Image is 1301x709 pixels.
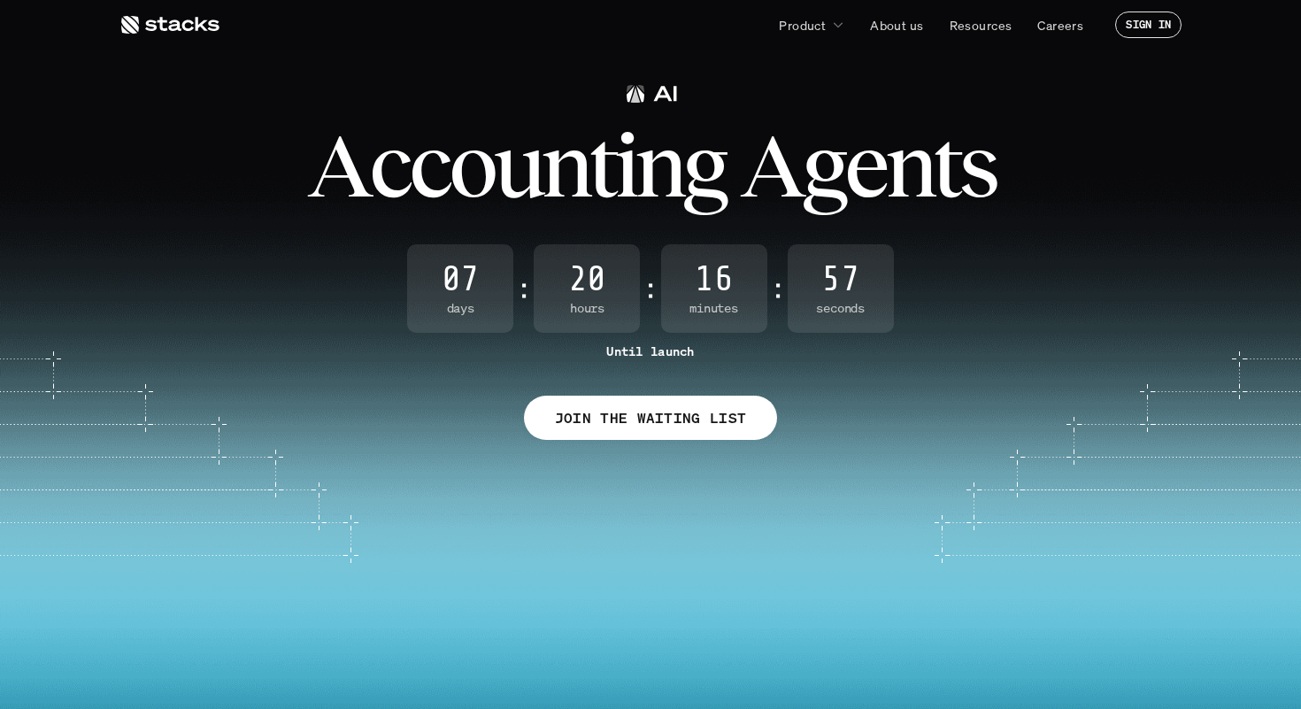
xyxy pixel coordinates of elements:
strong: : [771,274,784,304]
a: Resources [939,9,1023,41]
p: Careers [1037,16,1083,35]
a: Careers [1027,9,1094,41]
span: e [844,126,885,205]
p: Resources [950,16,1012,35]
span: 07 [407,262,513,297]
span: n [635,126,682,205]
span: 20 [534,262,640,297]
span: A [307,126,369,205]
span: Seconds [788,301,894,316]
p: Product [779,16,826,35]
span: 57 [788,262,894,297]
span: A [740,126,802,205]
span: s [958,126,995,205]
span: t [933,126,958,205]
span: g [802,126,844,205]
p: About us [870,16,923,35]
span: i [614,126,635,205]
span: n [541,126,589,205]
strong: : [643,274,657,304]
span: o [449,126,494,205]
a: SIGN IN [1115,12,1182,38]
span: t [589,126,614,205]
span: 16 [661,262,767,297]
span: u [494,126,541,205]
a: About us [859,9,934,41]
p: JOIN THE WAITING LIST [555,405,747,431]
span: c [409,126,449,205]
span: Days [407,301,513,316]
span: g [682,126,725,205]
span: c [369,126,409,205]
p: SIGN IN [1126,19,1171,31]
span: n [885,126,933,205]
span: Hours [534,301,640,316]
span: Minutes [661,301,767,316]
strong: : [517,274,530,304]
